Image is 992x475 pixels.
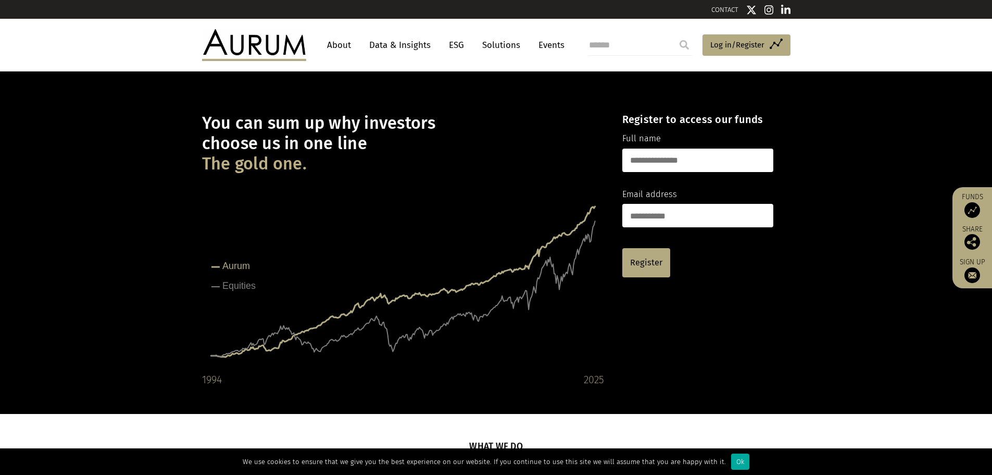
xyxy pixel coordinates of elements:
[444,35,469,55] a: ESG
[764,5,774,15] img: Instagram icon
[222,281,256,291] tspan: Equities
[702,34,790,56] a: Log in/Register
[469,440,523,455] h5: What we do
[964,267,980,283] img: Sign up to our newsletter
[958,258,987,283] a: Sign up
[622,248,670,277] a: Register
[958,226,987,250] div: Share
[746,5,757,15] img: Twitter icon
[622,113,773,126] h4: Register to access our funds
[964,234,980,250] img: Share this post
[622,132,661,145] label: Full name
[964,202,980,218] img: Access Funds
[202,29,306,60] img: Aurum
[584,371,604,388] div: 2025
[674,34,695,55] input: Submit
[202,113,604,174] h1: You can sum up why investors choose us in one line
[533,35,564,55] a: Events
[781,5,790,15] img: Linkedin icon
[202,154,307,174] span: The gold one.
[322,35,356,55] a: About
[711,6,738,14] a: CONTACT
[731,454,749,470] div: Ok
[710,39,764,51] span: Log in/Register
[958,192,987,218] a: Funds
[222,261,250,271] tspan: Aurum
[364,35,436,55] a: Data & Insights
[202,371,222,388] div: 1994
[477,35,525,55] a: Solutions
[622,188,677,201] label: Email address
